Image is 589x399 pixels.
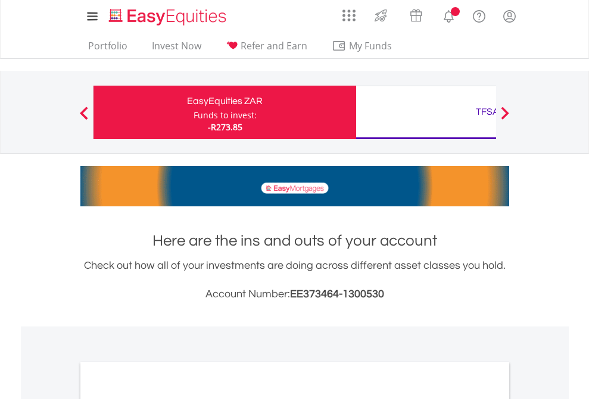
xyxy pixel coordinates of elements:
[101,93,349,109] div: EasyEquities ZAR
[290,288,384,300] span: EE373464-1300530
[241,39,307,52] span: Refer and Earn
[72,112,96,124] button: Previous
[464,3,494,27] a: FAQ's and Support
[147,40,206,58] a: Invest Now
[406,6,426,25] img: vouchers-v2.svg
[332,38,410,54] span: My Funds
[493,112,517,124] button: Next
[80,230,509,252] h1: Here are the ins and outs of your account
[80,166,509,206] img: EasyMortage Promotion Banner
[80,257,509,303] div: Check out how all of your investments are doing across different asset classes you hold.
[221,40,312,58] a: Refer and Earn
[83,40,132,58] a: Portfolio
[208,121,242,133] span: -R273.85
[398,3,434,25] a: Vouchers
[194,109,257,121] div: Funds to invest:
[342,9,356,22] img: grid-menu-icon.svg
[434,3,464,27] a: Notifications
[80,286,509,303] h3: Account Number:
[494,3,525,29] a: My Profile
[107,7,231,27] img: EasyEquities_Logo.png
[104,3,231,27] a: Home page
[371,6,391,25] img: thrive-v2.svg
[335,3,363,22] a: AppsGrid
